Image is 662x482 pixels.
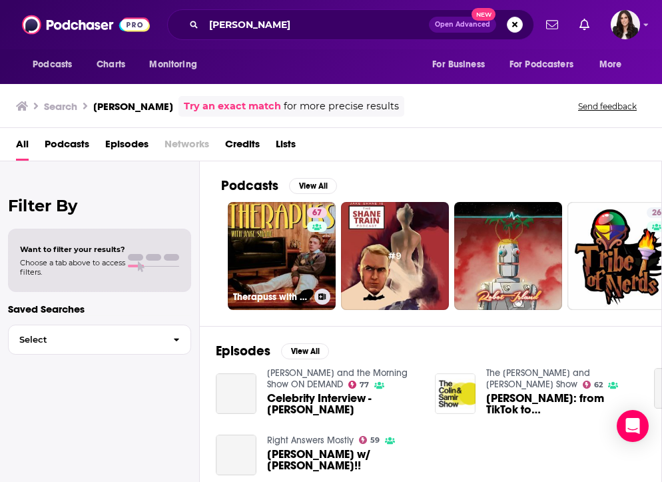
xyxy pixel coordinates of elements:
h3: [PERSON_NAME] [93,100,173,113]
span: Charts [97,55,125,74]
span: 59 [370,437,380,443]
a: Podcasts [45,133,89,161]
span: 62 [594,382,603,388]
span: 77 [360,382,369,388]
span: 26 [652,207,661,220]
a: Episodes [105,133,149,161]
span: Choose a tab above to access filters. [20,258,125,277]
a: Lists [276,133,296,161]
a: Show notifications dropdown [541,13,563,36]
button: View All [281,343,329,359]
div: Open Intercom Messenger [617,410,649,442]
h2: Episodes [216,343,270,359]
span: [PERSON_NAME]: from TikTok to [GEOGRAPHIC_DATA] [486,393,638,415]
button: open menu [23,52,89,77]
span: Celebrity Interview - [PERSON_NAME] [267,393,419,415]
button: open menu [140,52,214,77]
span: New [472,8,496,21]
span: for more precise results [284,99,399,114]
img: Podchaser - Follow, Share and Rate Podcasts [22,12,150,37]
span: Networks [165,133,209,161]
button: Send feedback [574,101,641,112]
button: Open AdvancedNew [429,17,496,33]
a: 67 [307,207,327,218]
a: Right Answers Mostly [267,435,354,446]
button: View All [289,178,337,194]
a: Grace Kelly w/ JAKE SHANE!! [216,435,256,475]
img: Jake Shane: from TikTok to Hollywood [435,373,476,414]
a: PodcastsView All [221,177,337,194]
span: Monitoring [149,55,196,74]
a: Grace Kelly w/ JAKE SHANE!! [267,449,419,471]
a: 59 [359,436,380,444]
a: Try an exact match [184,99,281,114]
a: Show notifications dropdown [574,13,595,36]
a: EpisodesView All [216,343,329,359]
a: All [16,133,29,161]
span: 67 [312,207,322,220]
a: Celebrity Interview - Jake Shane [216,373,256,414]
h3: Search [44,100,77,113]
a: 62 [583,381,603,389]
a: Celebrity Interview - Jake Shane [267,393,419,415]
span: For Podcasters [509,55,573,74]
a: Credits [225,133,260,161]
a: Charts [88,52,133,77]
span: Open Advanced [435,21,490,28]
img: User Profile [611,10,640,39]
span: Select [9,335,163,344]
a: Jake Shane: from TikTok to Hollywood [486,393,638,415]
button: open menu [501,52,593,77]
h2: Podcasts [221,177,278,194]
input: Search podcasts, credits, & more... [204,14,429,35]
button: open menu [423,52,501,77]
p: Saved Searches [8,303,191,315]
a: 77 [348,381,370,389]
h2: Filter By [8,196,191,215]
a: Elvis Duran and the Morning Show ON DEMAND [267,367,408,390]
div: Search podcasts, credits, & more... [167,9,534,40]
span: For Business [432,55,485,74]
span: Podcasts [33,55,72,74]
span: [PERSON_NAME] w/ [PERSON_NAME]!! [267,449,419,471]
a: 67Therapuss with [PERSON_NAME] [228,202,336,310]
h3: Therapuss with [PERSON_NAME] [233,291,309,303]
span: More [599,55,622,74]
a: The Colin and Samir Show [486,367,590,390]
button: Select [8,325,191,355]
button: Show profile menu [611,10,640,39]
button: open menu [590,52,639,77]
span: Logged in as RebeccaShapiro [611,10,640,39]
span: Want to filter your results? [20,245,125,254]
